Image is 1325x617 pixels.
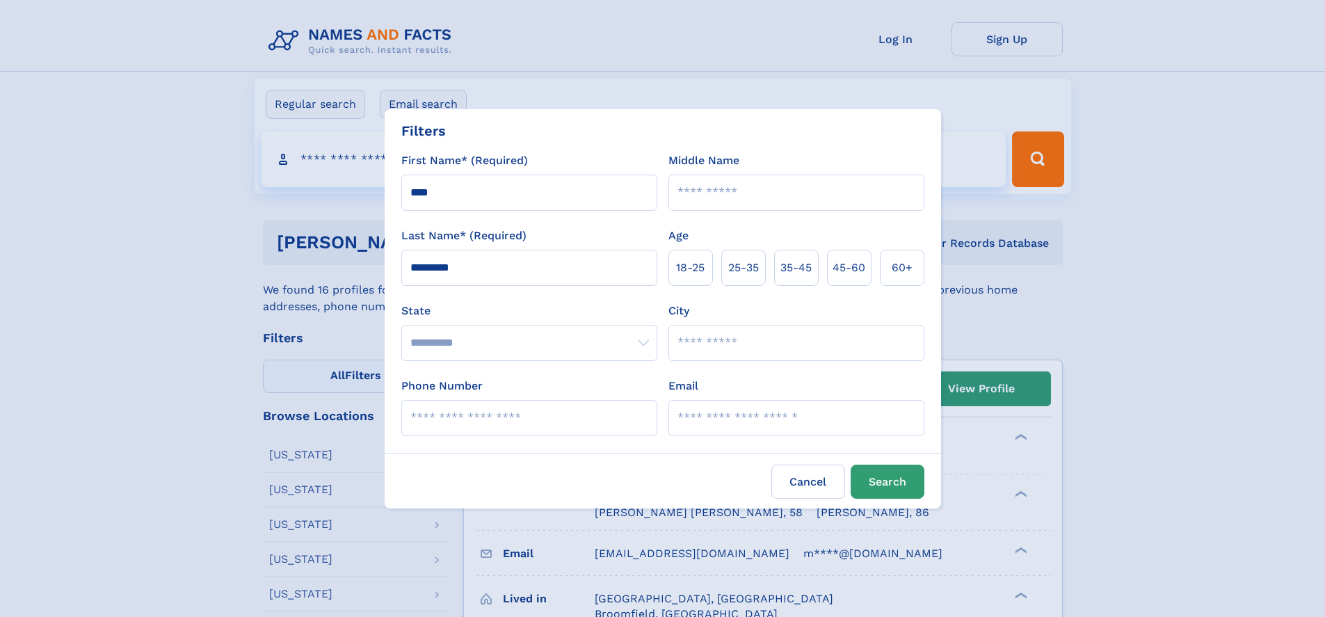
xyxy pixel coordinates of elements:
span: 18‑25 [676,259,705,276]
label: Cancel [771,465,845,499]
span: 35‑45 [780,259,812,276]
label: First Name* (Required) [401,152,528,169]
label: Middle Name [668,152,739,169]
span: 60+ [892,259,913,276]
label: City [668,303,689,319]
button: Search [851,465,924,499]
label: State [401,303,657,319]
label: Phone Number [401,378,483,394]
label: Age [668,227,689,244]
div: Filters [401,120,446,141]
label: Email [668,378,698,394]
label: Last Name* (Required) [401,227,527,244]
span: 45‑60 [833,259,865,276]
span: 25‑35 [728,259,759,276]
